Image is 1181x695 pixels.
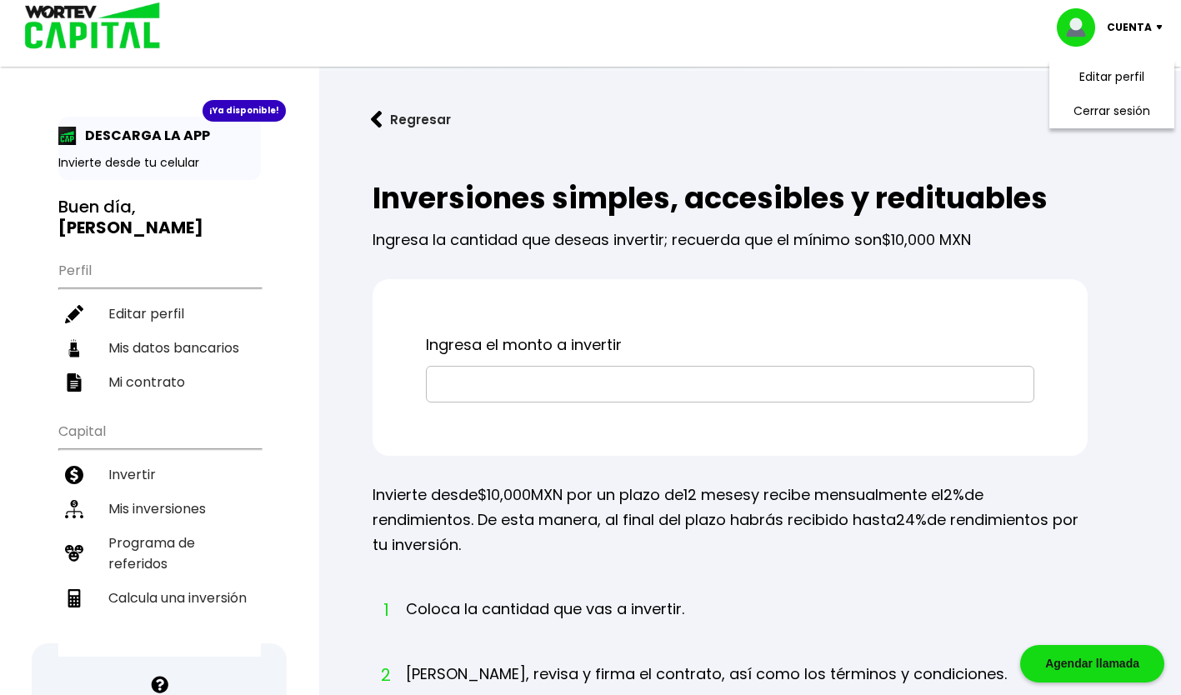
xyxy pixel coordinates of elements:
[203,100,286,122] div: ¡Ya disponible!
[346,97,476,142] button: Regresar
[58,197,261,238] h3: Buen día,
[58,127,77,145] img: app-icon
[683,484,751,505] span: 12 meses
[1152,25,1174,30] img: icon-down
[58,492,261,526] a: Mis inversiones
[58,297,261,331] a: Editar perfil
[1045,94,1178,128] li: Cerrar sesión
[65,339,83,357] img: datos-icon.10cf9172.svg
[1107,15,1152,40] p: Cuenta
[58,154,261,172] p: Invierte desde tu celular
[58,252,261,399] ul: Perfil
[65,305,83,323] img: editar-icon.952d3147.svg
[373,182,1088,215] h2: Inversiones simples, accesibles y redituables
[371,111,383,128] img: flecha izquierda
[373,482,1088,557] p: Invierte desde MXN por un plazo de y recibe mensualmente el de rendimientos. De esta manera, al f...
[346,97,1154,142] a: flecha izquierdaRegresar
[426,332,1034,357] p: Ingresa el monto a invertir
[58,457,261,492] a: Invertir
[381,597,389,622] span: 1
[478,484,531,505] span: $10,000
[1057,8,1107,47] img: profile-image
[65,500,83,518] img: inversiones-icon.6695dc30.svg
[58,216,203,239] b: [PERSON_NAME]
[65,466,83,484] img: invertir-icon.b3b967d7.svg
[373,215,1088,252] p: Ingresa la cantidad que deseas invertir; recuerda que el mínimo son
[58,412,261,657] ul: Capital
[58,581,261,615] a: Calcula una inversión
[896,509,927,530] span: 24%
[58,526,261,581] a: Programa de referidos
[943,484,964,505] span: 2%
[381,662,389,687] span: 2
[77,125,210,146] p: DESCARGA LA APP
[882,229,971,250] span: $10,000 MXN
[65,589,83,607] img: calculadora-icon.17d418c4.svg
[58,365,261,399] a: Mi contrato
[406,597,684,652] li: Coloca la cantidad que vas a invertir.
[1079,68,1144,86] a: Editar perfil
[65,373,83,392] img: contrato-icon.f2db500c.svg
[1020,645,1164,682] div: Agendar llamada
[58,331,261,365] a: Mis datos bancarios
[65,544,83,562] img: recomiendanos-icon.9b8e9327.svg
